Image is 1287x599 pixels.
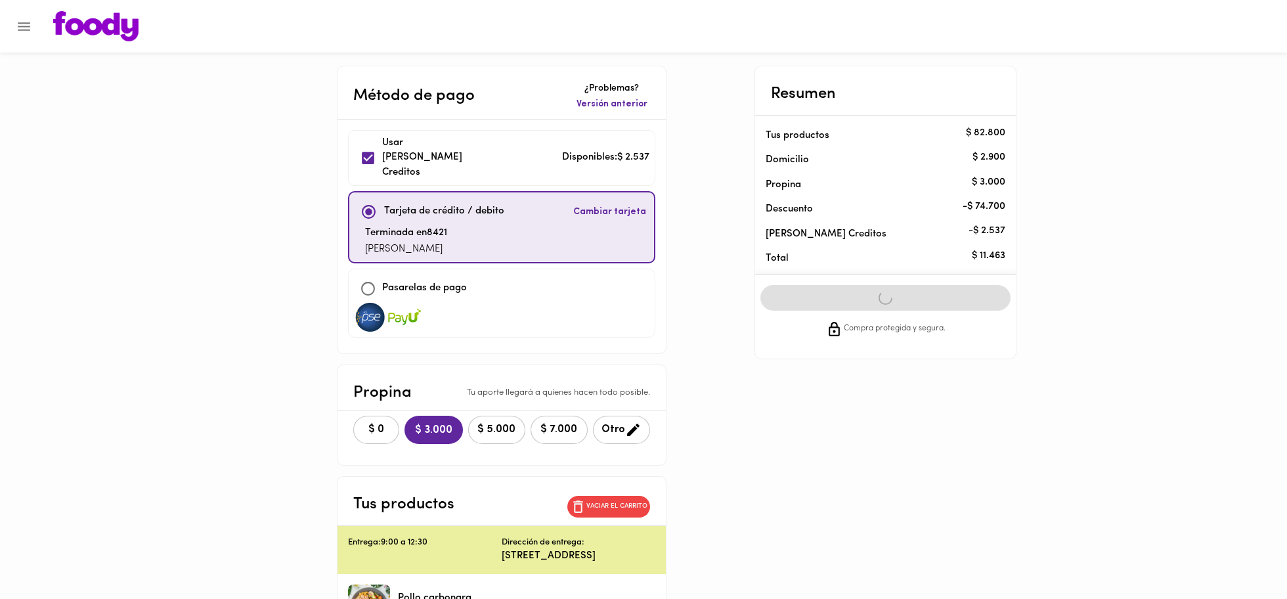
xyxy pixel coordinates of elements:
[353,84,475,108] p: Método de pago
[384,204,504,219] p: Tarjeta de crédito / debito
[574,95,650,114] button: Versión anterior
[562,150,649,166] p: Disponibles: $ 2.537
[567,496,650,518] button: Vaciar el carrito
[966,126,1005,140] p: $ 82.800
[844,322,946,336] span: Compra protegida y segura.
[353,493,454,516] p: Tus productos
[382,136,472,181] p: Usar [PERSON_NAME] Creditos
[531,416,588,444] button: $ 7.000
[766,202,813,216] p: Descuento
[354,303,387,332] img: visa
[539,424,579,436] span: $ 7.000
[573,206,646,219] span: Cambiar tarjeta
[348,537,502,549] p: Entrega: 9:00 a 12:30
[502,549,655,563] p: [STREET_ADDRESS]
[382,281,467,296] p: Pasarelas de pago
[601,422,642,438] span: Otro
[365,242,447,257] p: [PERSON_NAME]
[477,424,517,436] span: $ 5.000
[571,198,649,226] button: Cambiar tarjeta
[353,416,399,444] button: $ 0
[415,424,452,437] span: $ 3.000
[766,227,985,241] p: [PERSON_NAME] Creditos
[467,387,650,399] p: Tu aporte llegará a quienes hacen todo posible.
[353,381,412,405] p: Propina
[766,178,985,192] p: Propina
[593,416,650,444] button: Otro
[972,150,1005,164] p: $ 2.900
[53,11,139,41] img: logo.png
[969,225,1005,238] p: - $ 2.537
[766,252,985,265] p: Total
[766,153,809,167] p: Domicilio
[388,303,421,332] img: visa
[468,416,525,444] button: $ 5.000
[365,226,447,241] p: Terminada en 8421
[771,82,836,106] p: Resumen
[8,11,40,43] button: Menu
[574,82,650,95] p: ¿Problemas?
[963,200,1005,213] p: - $ 74.700
[766,129,985,143] p: Tus productos
[502,537,584,549] p: Dirección de entrega:
[362,424,391,436] span: $ 0
[586,502,647,511] p: Vaciar el carrito
[972,175,1005,189] p: $ 3.000
[404,416,463,444] button: $ 3.000
[1211,523,1274,586] iframe: Messagebird Livechat Widget
[577,98,647,111] span: Versión anterior
[972,249,1005,263] p: $ 11.463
